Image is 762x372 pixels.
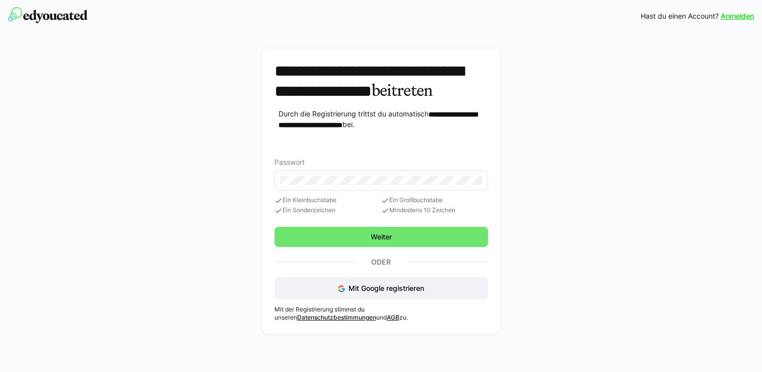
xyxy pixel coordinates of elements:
a: Anmelden [721,11,754,21]
button: Weiter [274,227,488,247]
p: Mit der Registrierung stimmst du unseren und zu. [274,305,488,322]
span: Mit Google registrieren [349,284,424,292]
a: AGB [387,314,399,321]
span: Ein Sonderzeichen [274,207,381,215]
span: Passwort [274,158,305,166]
a: Datenschutzbestimmungen [297,314,376,321]
span: Mindestens 10 Zeichen [381,207,488,215]
span: Weiter [369,232,393,242]
button: Mit Google registrieren [274,277,488,299]
span: Ein Großbuchstabe [381,197,488,205]
p: Durch die Registrierung trittst du automatisch bei. [279,109,488,130]
p: Oder [355,255,408,269]
h3: beitreten [274,60,488,101]
span: Ein Kleinbuchstabe [274,197,381,205]
img: edyoucated [8,7,88,23]
span: Hast du einen Account? [641,11,719,21]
